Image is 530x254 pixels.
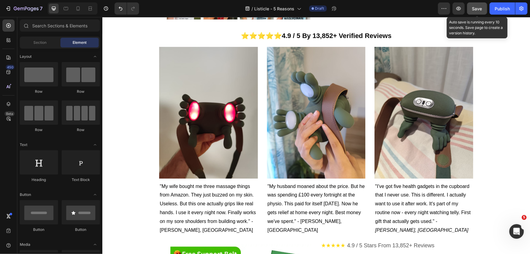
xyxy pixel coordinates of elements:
input: Search Sections & Elements [20,19,100,32]
span: ★★★★★ [219,228,243,229]
div: Beta [5,111,15,116]
span: / [252,5,253,12]
span: Section [34,40,47,45]
span: Toggle open [90,190,100,200]
span: Text [20,142,27,148]
div: To enrich screen reader interactions, please activate Accessibility in Grammarly extension settings [165,165,263,218]
div: Button [62,227,100,232]
i: [PERSON_NAME], [GEOGRAPHIC_DATA] [273,211,366,216]
span: Media [20,242,30,247]
div: Rich Text Editor. Editing area: main [272,165,371,218]
span: Toggle open [90,140,100,150]
span: 5 [522,215,527,220]
button: Save [467,2,487,15]
iframe: Intercom live chat [509,224,524,239]
div: Row [20,127,58,133]
span: Save [472,6,482,11]
span: Draft [315,6,324,11]
div: Button [20,227,58,232]
span: 4.9 / 5 Stars From 13,852+ Reviews [245,228,332,229]
div: 450 [6,65,15,70]
button: 7 [2,2,45,15]
span: Layout [20,54,32,59]
span: Element [73,40,87,45]
div: Publish [495,5,510,12]
span: Listicle - 5 Reasons [255,5,295,12]
div: Undo/Redo [115,2,139,15]
button: Publish [490,2,515,15]
p: ReliefWave™ Deep Tissue Massager [219,236,359,245]
img: gempages_586408464922706627-ef97a1b9-968a-4ca3-af40-43b2f439bb35.jpg [272,30,371,162]
img: gempages_586408464922706627-1f47c2ed-5cd3-4e8a-9dea-ffc002b37fc4.jpg [165,30,263,162]
span: "My husband moaned about the price. But he was spending £100 every fortnight at the physio. This ... [165,167,263,216]
div: Heading [20,177,58,183]
iframe: To enrich screen reader interactions, please activate Accessibility in Grammarly extension settings [102,17,530,254]
span: Button [20,192,31,197]
div: Row [20,89,58,94]
p: 7 [40,5,43,12]
div: Row [62,89,100,94]
span: Toggle open [90,240,100,249]
div: Text Block [62,177,100,183]
span: "I've got five health gadgets in the cupboard that I never use. This is different. I actually wan... [273,167,368,216]
div: Row [62,127,100,133]
span: Toggle open [90,52,100,61]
